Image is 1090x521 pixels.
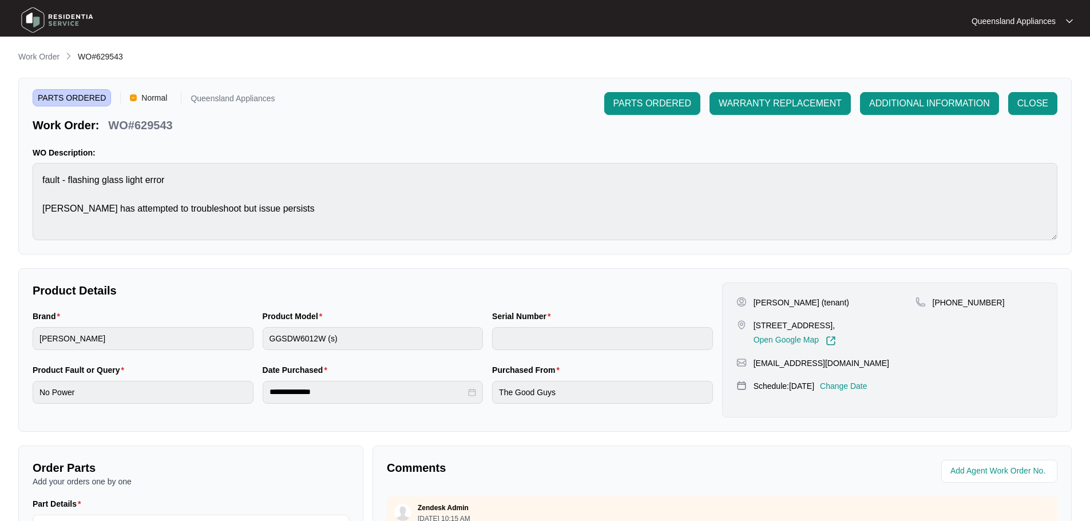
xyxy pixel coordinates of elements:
input: Product Fault or Query [33,381,253,404]
input: Serial Number [492,327,713,350]
p: Schedule: [DATE] [754,380,814,392]
img: chevron-right [64,51,73,61]
img: user-pin [736,297,747,307]
img: residentia service logo [17,3,97,37]
img: map-pin [915,297,926,307]
p: [PHONE_NUMBER] [933,297,1005,308]
span: WARRANTY REPLACEMENT [719,97,842,110]
label: Serial Number [492,311,555,322]
span: PARTS ORDERED [33,89,111,106]
label: Part Details [33,498,86,510]
p: [EMAIL_ADDRESS][DOMAIN_NAME] [754,357,889,369]
textarea: fault - flashing glass light error [PERSON_NAME] has attempted to troubleshoot but issue persists [33,163,1057,240]
span: PARTS ORDERED [613,97,691,110]
p: Work Order [18,51,60,62]
label: Product Model [263,311,327,322]
img: map-pin [736,320,747,330]
input: Date Purchased [269,386,466,398]
p: WO Description: [33,147,1057,158]
input: Add Agent Work Order No. [950,464,1051,478]
p: Zendesk Admin [418,503,469,512]
p: WO#629543 [108,117,172,133]
button: WARRANTY REPLACEMENT [710,92,851,115]
img: map-pin [736,380,747,391]
label: Brand [33,311,65,322]
img: Vercel Logo [130,94,137,101]
button: ADDITIONAL INFORMATION [860,92,999,115]
label: Product Fault or Query [33,364,129,376]
input: Product Model [263,327,483,350]
img: user.svg [394,504,411,521]
button: PARTS ORDERED [604,92,700,115]
img: dropdown arrow [1066,18,1073,24]
p: Comments [387,460,714,476]
p: Change Date [820,380,867,392]
p: Queensland Appliances [191,94,275,106]
button: CLOSE [1008,92,1057,115]
p: Add your orders one by one [33,476,349,487]
span: CLOSE [1017,97,1048,110]
p: Product Details [33,283,713,299]
p: Queensland Appliances [972,15,1056,27]
span: ADDITIONAL INFORMATION [869,97,990,110]
label: Date Purchased [263,364,332,376]
a: Work Order [16,51,62,63]
input: Brand [33,327,253,350]
p: [STREET_ADDRESS], [754,320,836,331]
p: Order Parts [33,460,349,476]
p: [PERSON_NAME] (tenant) [754,297,849,308]
span: WO#629543 [78,52,123,61]
img: map-pin [736,357,747,368]
p: Work Order: [33,117,99,133]
label: Purchased From [492,364,564,376]
input: Purchased From [492,381,713,404]
img: Link-External [826,336,836,346]
span: Normal [137,89,172,106]
a: Open Google Map [754,336,836,346]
